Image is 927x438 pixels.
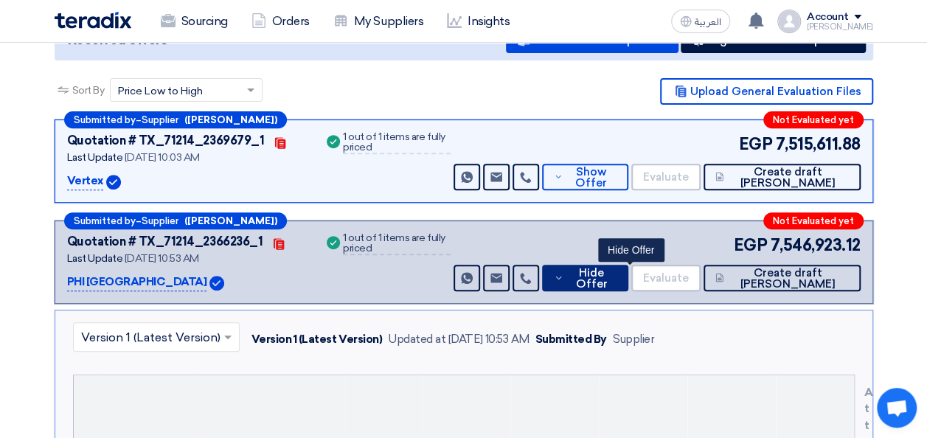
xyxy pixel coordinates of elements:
div: 1 out of 1 items are fully priced [343,132,451,154]
button: Create draft [PERSON_NAME] [704,265,861,291]
span: Evaluate [643,172,689,183]
button: العربية [671,10,730,33]
div: Quotation # TX_71214_2366236_1 [67,233,263,251]
span: Submitted by [74,216,136,226]
button: Show Offer [542,164,628,190]
img: profile_test.png [777,10,801,33]
span: [DATE] 10:53 AM [125,252,199,265]
a: Insights [435,5,521,38]
img: Verified Account [106,175,121,190]
button: Create draft [PERSON_NAME] [704,164,861,190]
span: Hide Offer [567,268,617,290]
div: Account [807,11,849,24]
span: Supplier [142,115,178,125]
span: Evaluate [643,273,689,284]
a: Orders [240,5,322,38]
button: Evaluate [631,265,701,291]
div: Updated at [DATE] 10:53 AM [388,331,530,348]
span: 7,515,611.88 [775,132,860,156]
span: Show Offer [566,167,617,189]
div: Supplier [613,331,654,348]
b: ([PERSON_NAME]) [184,216,277,226]
span: Submitted by [74,115,136,125]
div: Submitted By [535,331,607,348]
span: Create draft [PERSON_NAME] [727,268,848,290]
span: العربية [695,17,721,27]
span: Last Update [67,252,123,265]
span: Supplier [142,216,178,226]
button: Hide Offer [542,265,628,291]
span: 7,546,923.12 [770,233,860,257]
div: [PERSON_NAME] [807,23,873,31]
span: Not Evaluated yet [773,216,854,226]
img: Teradix logo [55,12,131,29]
div: Quotation # TX_71214_2369679_1 [67,132,265,150]
button: Upload General Evaluation Files [660,78,873,105]
p: Vertex [67,173,103,190]
a: My Suppliers [322,5,435,38]
button: Evaluate [631,164,701,190]
span: Sort By [72,83,105,98]
span: Last Update [67,151,123,164]
div: Version 1 (Latest Version) [251,331,383,348]
a: Sourcing [149,5,240,38]
img: Verified Account [209,276,224,291]
span: Not Evaluated yet [773,115,854,125]
b: ([PERSON_NAME]) [184,115,277,125]
div: – [64,111,287,128]
span: EGP [739,132,773,156]
div: Open chat [877,388,917,428]
div: Hide Offer [598,238,664,262]
div: 1 out of 1 items are fully priced [343,233,451,255]
p: PHI [GEOGRAPHIC_DATA] [67,274,207,291]
span: Create draft [PERSON_NAME] [727,167,848,189]
div: – [64,212,287,229]
span: EGP [734,233,768,257]
span: [DATE] 10:03 AM [125,151,200,164]
span: Price Low to High [118,83,203,99]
